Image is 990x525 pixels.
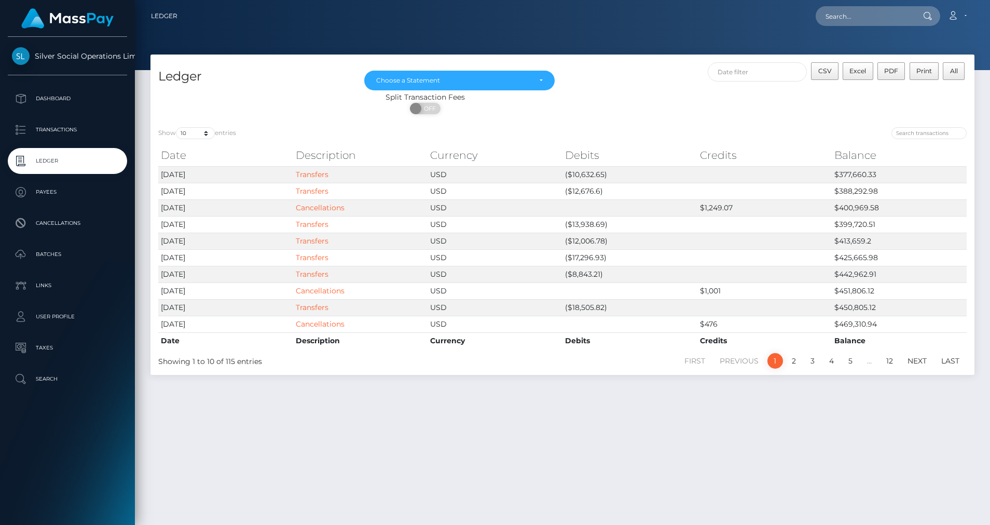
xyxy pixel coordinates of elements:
[12,340,123,356] p: Taxes
[428,216,562,233] td: USD
[891,127,967,139] input: Search transactions
[8,148,127,174] a: Ledger
[832,233,967,249] td: $413,659.2
[364,71,555,90] button: Choose a Statement
[950,67,958,75] span: All
[296,319,345,329] a: Cancellations
[12,184,123,200] p: Payees
[176,127,215,139] select: Showentries
[428,183,562,199] td: USD
[562,216,697,233] td: ($13,938.69)
[293,145,428,166] th: Description
[910,62,939,80] button: Print
[832,166,967,183] td: $377,660.33
[158,145,293,166] th: Date
[8,304,127,330] a: User Profile
[12,122,123,138] p: Transactions
[428,166,562,183] td: USD
[562,145,697,166] th: Debits
[697,332,832,349] th: Credits
[296,270,328,279] a: Transfers
[296,303,328,312] a: Transfers
[818,67,832,75] span: CSV
[562,266,697,282] td: ($8,843.21)
[697,145,832,166] th: Credits
[881,353,899,369] a: 12
[376,76,531,85] div: Choose a Statement
[916,67,932,75] span: Print
[832,216,967,233] td: $399,720.51
[158,199,293,216] td: [DATE]
[428,145,562,166] th: Currency
[158,332,293,349] th: Date
[562,332,697,349] th: Debits
[158,352,486,367] div: Showing 1 to 10 of 115 entries
[151,5,177,27] a: Ledger
[158,183,293,199] td: [DATE]
[832,249,967,266] td: $425,665.98
[12,91,123,106] p: Dashboard
[832,266,967,282] td: $442,962.91
[832,316,967,332] td: $469,310.94
[416,103,442,114] span: OFF
[296,203,345,212] a: Cancellations
[293,332,428,349] th: Description
[12,247,123,262] p: Batches
[296,253,328,262] a: Transfers
[8,335,127,361] a: Taxes
[428,316,562,332] td: USD
[8,117,127,143] a: Transactions
[832,282,967,299] td: $451,806.12
[12,47,30,65] img: Silver Social Operations Limited
[296,170,328,179] a: Transfers
[428,249,562,266] td: USD
[296,286,345,295] a: Cancellations
[158,68,349,86] h4: Ledger
[296,236,328,246] a: Transfers
[943,62,965,80] button: All
[8,210,127,236] a: Cancellations
[805,353,820,369] a: 3
[786,353,802,369] a: 2
[562,249,697,266] td: ($17,296.93)
[158,249,293,266] td: [DATE]
[823,353,840,369] a: 4
[8,366,127,392] a: Search
[12,153,123,169] p: Ledger
[158,127,236,139] label: Show entries
[832,145,967,166] th: Balance
[8,241,127,267] a: Batches
[428,233,562,249] td: USD
[428,332,562,349] th: Currency
[562,166,697,183] td: ($10,632.65)
[562,183,697,199] td: ($12,676.6)
[562,233,697,249] td: ($12,006.78)
[428,282,562,299] td: USD
[832,199,967,216] td: $400,969.58
[158,166,293,183] td: [DATE]
[811,62,838,80] button: CSV
[767,353,783,369] a: 1
[843,62,873,80] button: Excel
[12,216,123,231] p: Cancellations
[428,199,562,216] td: USD
[902,353,932,369] a: Next
[697,316,832,332] td: $476
[150,92,700,103] div: Split Transaction Fees
[158,216,293,233] td: [DATE]
[428,266,562,282] td: USD
[8,51,127,61] span: Silver Social Operations Limited
[428,299,562,316] td: USD
[832,332,967,349] th: Balance
[816,6,913,26] input: Search...
[832,299,967,316] td: $450,805.12
[158,316,293,332] td: [DATE]
[832,183,967,199] td: $388,292.98
[158,299,293,316] td: [DATE]
[12,278,123,293] p: Links
[21,8,114,29] img: MassPay Logo
[884,67,898,75] span: PDF
[697,282,832,299] td: $1,001
[877,62,905,80] button: PDF
[8,86,127,112] a: Dashboard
